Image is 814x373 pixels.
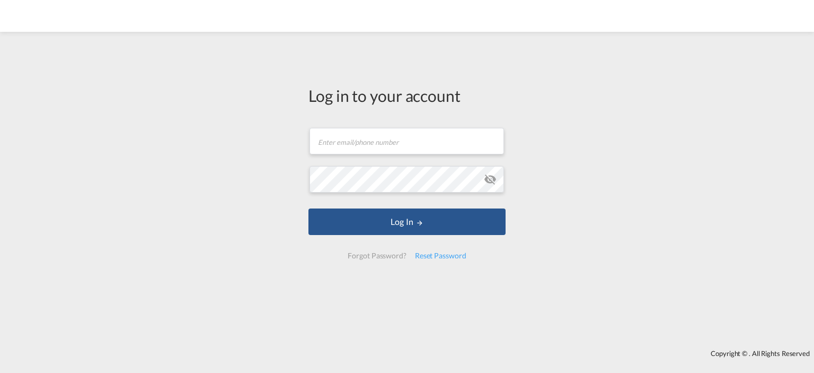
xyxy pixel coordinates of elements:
div: Forgot Password? [343,246,410,265]
div: Reset Password [411,246,471,265]
md-icon: icon-eye-off [484,173,497,186]
input: Enter email/phone number [309,128,504,154]
button: LOGIN [308,209,506,235]
div: Log in to your account [308,84,506,107]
